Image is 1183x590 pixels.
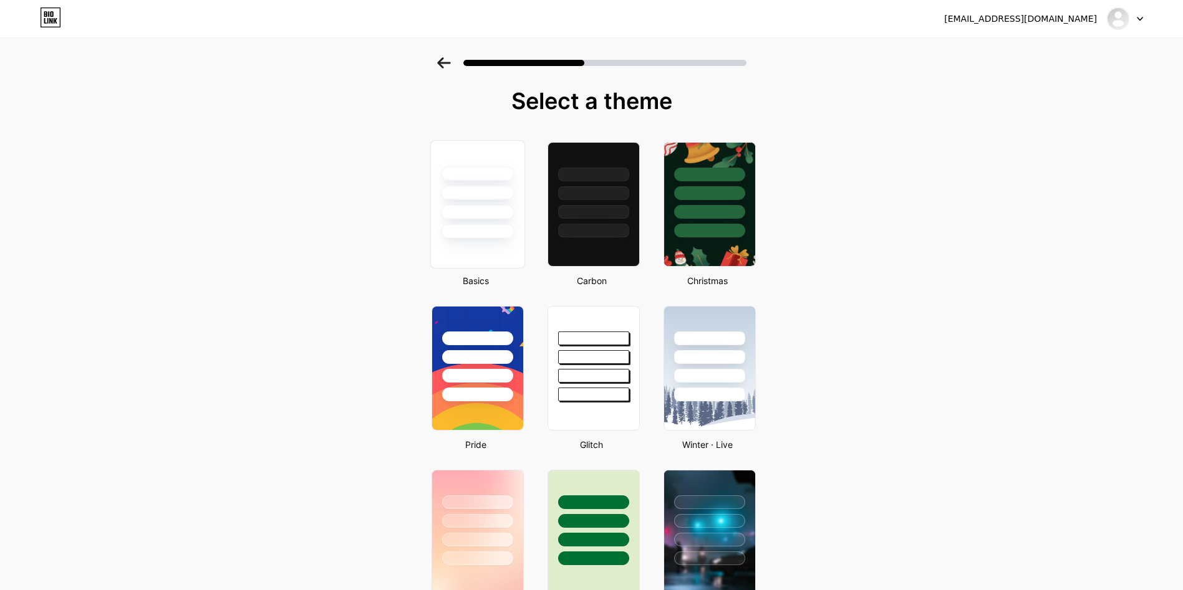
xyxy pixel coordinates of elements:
[1106,7,1130,31] img: brainrotsdv
[428,438,524,451] div: Pride
[544,274,640,287] div: Carbon
[544,438,640,451] div: Glitch
[660,274,756,287] div: Christmas
[428,274,524,287] div: Basics
[427,88,757,113] div: Select a theme
[944,12,1097,26] div: [EMAIL_ADDRESS][DOMAIN_NAME]
[660,438,756,451] div: Winter · Live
